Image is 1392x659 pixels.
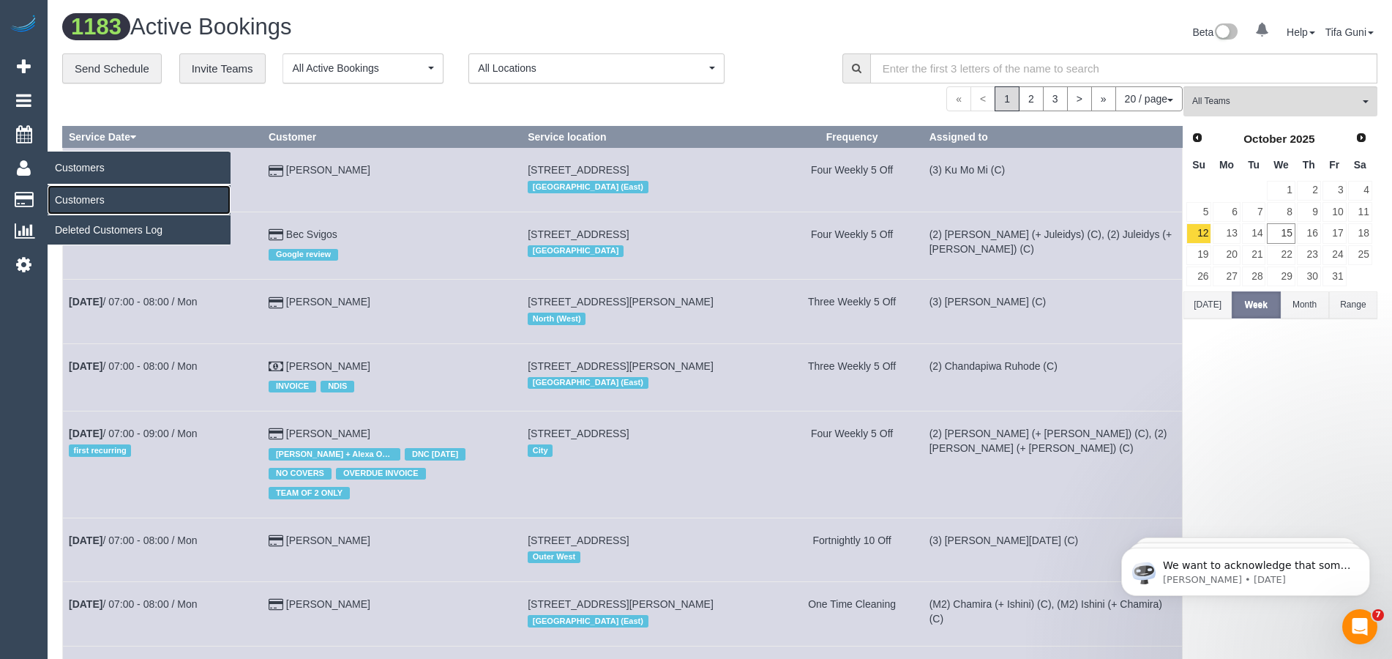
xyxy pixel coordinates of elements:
[269,487,350,499] span: TEAM OF 2 ONLY
[286,296,370,308] a: [PERSON_NAME]
[286,598,370,610] a: [PERSON_NAME]
[1322,267,1347,286] a: 31
[63,518,263,581] td: Schedule date
[48,151,231,185] span: Customers
[1267,267,1295,286] a: 29
[522,518,781,581] td: Service location
[69,296,198,308] a: [DATE]/ 07:00 - 08:00 / Mon
[923,148,1182,212] td: Assigned to
[1242,267,1266,286] a: 28
[69,598,102,610] b: [DATE]
[1322,245,1347,265] a: 24
[528,548,774,567] div: Location
[62,53,162,84] a: Send Schedule
[269,600,283,610] i: Credit Card Payment
[48,185,231,245] ul: Customers
[1287,26,1315,38] a: Help
[286,360,370,372] a: [PERSON_NAME]
[528,228,629,240] span: [STREET_ADDRESS]
[1242,202,1266,222] a: 7
[528,242,774,261] div: Location
[528,444,553,456] span: City
[1213,202,1240,222] a: 6
[48,185,231,215] a: Customers
[870,53,1377,83] input: Enter the first 3 letters of the name to search
[286,428,370,439] a: [PERSON_NAME]
[1322,202,1347,222] a: 10
[781,212,923,279] td: Frequency
[1348,245,1372,265] a: 25
[63,343,263,411] td: Schedule date
[923,343,1182,411] td: Assigned to
[970,86,995,111] span: <
[522,148,781,212] td: Service location
[69,535,102,546] b: [DATE]
[528,535,629,546] span: [STREET_ADDRESS]
[1183,86,1377,116] button: All Teams
[69,296,102,308] b: [DATE]
[781,148,923,212] td: Frequency
[522,212,781,279] td: Service location
[262,582,521,646] td: Customer
[69,428,198,439] a: [DATE]/ 07:00 - 09:00 / Mon
[9,15,38,35] img: Automaid Logo
[262,127,521,148] th: Customer
[63,412,263,518] td: Schedule date
[336,468,426,480] span: OVERDUE INVOICE
[1297,202,1321,222] a: 9
[1242,223,1266,243] a: 14
[269,362,283,372] i: Check Payment
[63,280,263,343] td: Schedule date
[292,61,424,75] span: All Active Bookings
[1187,128,1208,149] a: Prev
[1192,159,1205,171] span: Sunday
[62,15,709,40] h1: Active Bookings
[69,360,102,372] b: [DATE]
[1099,517,1392,619] iframe: Intercom notifications message
[62,13,130,40] span: 1183
[69,444,131,456] span: first recurring
[1191,132,1203,144] span: Prev
[1213,267,1240,286] a: 27
[262,212,521,279] td: Customer
[1372,609,1384,621] span: 7
[1267,223,1295,243] a: 15
[64,42,252,243] span: We want to acknowledge that some users may be experiencing lag or slower performance in our softw...
[262,343,521,411] td: Customer
[1186,202,1211,222] a: 5
[468,53,725,83] ol: All Locations
[1243,133,1287,145] span: October
[69,360,198,372] a: [DATE]/ 07:00 - 08:00 / Mon
[63,212,263,279] td: Schedule date
[1219,159,1234,171] span: Monday
[69,428,102,439] b: [DATE]
[781,518,923,581] td: Frequency
[1186,267,1211,286] a: 26
[63,582,263,646] td: Schedule date
[1267,245,1295,265] a: 22
[262,518,521,581] td: Customer
[1267,181,1295,201] a: 1
[781,127,923,148] th: Frequency
[321,381,354,392] span: NDIS
[262,280,521,343] td: Customer
[1354,159,1366,171] span: Saturday
[1329,291,1377,319] button: Range
[282,53,444,83] button: All Active Bookings
[1232,291,1280,319] button: Week
[1183,86,1377,109] ol: All Teams
[1351,128,1372,149] a: Next
[1329,159,1339,171] span: Friday
[1348,181,1372,201] a: 4
[781,412,923,518] td: Frequency
[269,429,283,439] i: Credit Card Payment
[923,280,1182,343] td: Assigned to
[179,53,266,84] a: Invite Teams
[1348,223,1372,243] a: 18
[1019,86,1044,111] a: 2
[1183,291,1232,319] button: [DATE]
[69,535,198,546] a: [DATE]/ 07:00 - 08:00 / Mon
